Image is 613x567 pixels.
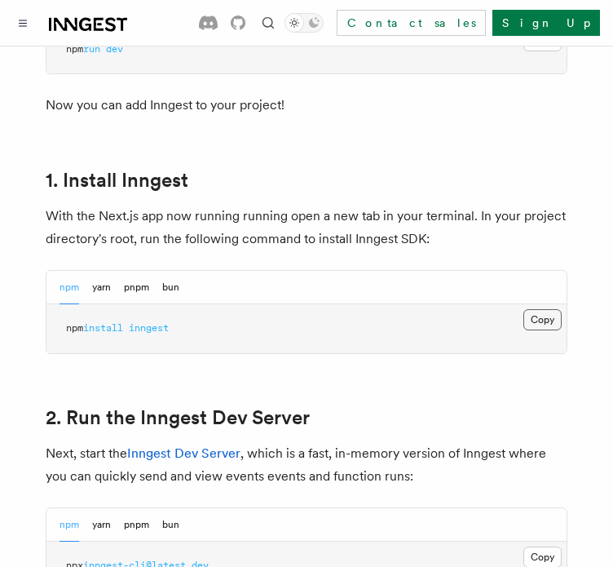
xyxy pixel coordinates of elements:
[162,271,179,304] button: bun
[129,322,169,334] span: inngest
[60,508,79,542] button: npm
[83,322,123,334] span: install
[66,43,83,55] span: npm
[60,271,79,304] button: npm
[46,442,567,488] p: Next, start the , which is a fast, in-memory version of Inngest where you can quickly send and vi...
[284,13,324,33] button: Toggle dark mode
[66,322,83,334] span: npm
[46,169,188,192] a: 1. Install Inngest
[106,43,123,55] span: dev
[13,13,33,33] button: Toggle navigation
[162,508,179,542] button: bun
[127,445,240,461] a: Inngest Dev Server
[124,271,149,304] button: pnpm
[492,10,600,36] a: Sign Up
[337,10,486,36] a: Contact sales
[83,43,100,55] span: run
[124,508,149,542] button: pnpm
[46,205,567,250] p: With the Next.js app now running running open a new tab in your terminal. In your project directo...
[92,271,111,304] button: yarn
[92,508,111,542] button: yarn
[523,309,562,330] button: Copy
[46,94,567,117] p: Now you can add Inngest to your project!
[258,13,278,33] button: Find something...
[46,406,310,429] a: 2. Run the Inngest Dev Server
